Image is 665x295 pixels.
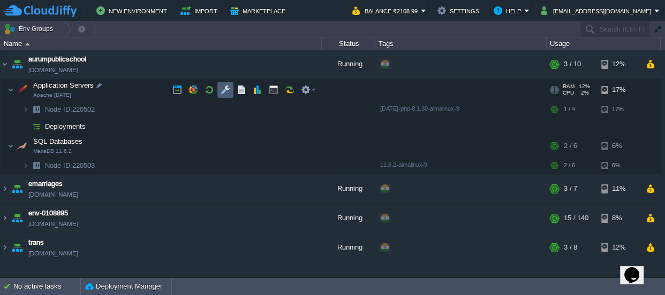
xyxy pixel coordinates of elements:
[33,92,71,98] span: Apache [DATE]
[32,81,95,90] span: Application Servers
[44,105,96,114] span: 220502
[180,4,221,17] button: Import
[28,237,44,248] a: trans
[322,50,375,79] div: Running
[85,281,162,292] button: Deployment Manager
[437,4,482,17] button: Settings
[601,50,636,79] div: 12%
[601,157,636,174] div: 6%
[322,233,375,262] div: Running
[32,137,84,145] a: SQL DatabasesMariaDB 11.6.2
[601,135,636,157] div: 6%
[563,83,575,90] span: RAM
[29,118,44,135] img: AMDAwAAAACH5BAEAAAAALAAAAAABAAEAAAICRAEAOw==
[32,137,84,146] span: SQL Databases
[22,118,29,135] img: AMDAwAAAACH5BAEAAAAALAAAAAABAAEAAAICRAEAOw==
[601,204,636,232] div: 8%
[230,4,289,17] button: Marketplace
[541,4,654,17] button: [EMAIL_ADDRESS][DOMAIN_NAME]
[578,90,589,96] span: 2%
[564,204,588,232] div: 15 / 140
[10,233,25,262] img: AMDAwAAAACH5BAEAAAAALAAAAAABAAEAAAICRAEAOw==
[28,248,78,259] a: [DOMAIN_NAME]
[45,161,72,169] span: Node ID:
[1,50,9,79] img: AMDAwAAAACH5BAEAAAAALAAAAAABAAEAAAICRAEAOw==
[28,219,78,229] a: [DOMAIN_NAME]
[45,105,72,113] span: Node ID:
[352,4,421,17] button: Balance ₹2108.99
[601,79,636,100] div: 17%
[380,105,459,112] span: [DATE]-php-8.1.30-almalinux-9
[564,174,577,203] div: 3 / 7
[601,174,636,203] div: 11%
[44,161,96,170] a: Node ID:220503
[7,79,14,100] img: AMDAwAAAACH5BAEAAAAALAAAAAABAAEAAAICRAEAOw==
[25,43,30,45] img: AMDAwAAAACH5BAEAAAAALAAAAAABAAEAAAICRAEAOw==
[564,135,577,157] div: 2 / 6
[28,189,78,200] a: [DOMAIN_NAME]
[44,161,96,170] span: 220503
[380,161,427,168] span: 11.6.2-almalinux-9
[28,54,86,65] a: aurumpublicschool
[96,4,170,17] button: New Environment
[22,157,29,174] img: AMDAwAAAACH5BAEAAAAALAAAAAABAAEAAAICRAEAOw==
[13,278,80,295] div: No active tasks
[322,37,375,50] div: Status
[547,37,660,50] div: Usage
[4,4,77,18] img: CloudJiffy
[322,204,375,232] div: Running
[44,122,87,131] a: Deployments
[601,233,636,262] div: 12%
[564,157,575,174] div: 2 / 6
[10,204,25,232] img: AMDAwAAAACH5BAEAAAAALAAAAAABAAEAAAICRAEAOw==
[7,135,14,157] img: AMDAwAAAACH5BAEAAAAALAAAAAABAAEAAAICRAEAOw==
[322,174,375,203] div: Running
[29,101,44,118] img: AMDAwAAAACH5BAEAAAAALAAAAAABAAEAAAICRAEAOw==
[563,90,574,96] span: CPU
[620,252,654,284] iframe: chat widget
[1,233,9,262] img: AMDAwAAAACH5BAEAAAAALAAAAAABAAEAAAICRAEAOw==
[579,83,590,90] span: 12%
[28,178,63,189] a: emarriages
[601,101,636,118] div: 17%
[32,81,95,89] a: Application ServersApache [DATE]
[1,174,9,203] img: AMDAwAAAACH5BAEAAAAALAAAAAABAAEAAAICRAEAOw==
[10,50,25,79] img: AMDAwAAAACH5BAEAAAAALAAAAAABAAEAAAICRAEAOw==
[564,50,581,79] div: 3 / 10
[28,65,78,75] a: [DOMAIN_NAME]
[10,174,25,203] img: AMDAwAAAACH5BAEAAAAALAAAAAABAAEAAAICRAEAOw==
[28,208,68,219] a: env-0108895
[564,233,577,262] div: 3 / 8
[494,4,524,17] button: Help
[14,79,29,100] img: AMDAwAAAACH5BAEAAAAALAAAAAABAAEAAAICRAEAOw==
[1,37,321,50] div: Name
[564,101,575,118] div: 1 / 4
[22,101,29,118] img: AMDAwAAAACH5BAEAAAAALAAAAAABAAEAAAICRAEAOw==
[29,157,44,174] img: AMDAwAAAACH5BAEAAAAALAAAAAABAAEAAAICRAEAOw==
[14,135,29,157] img: AMDAwAAAACH5BAEAAAAALAAAAAABAAEAAAICRAEAOw==
[44,105,96,114] a: Node ID:220502
[376,37,546,50] div: Tags
[4,21,57,36] button: Env Groups
[33,148,72,154] span: MariaDB 11.6.2
[1,204,9,232] img: AMDAwAAAACH5BAEAAAAALAAAAAABAAEAAAICRAEAOw==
